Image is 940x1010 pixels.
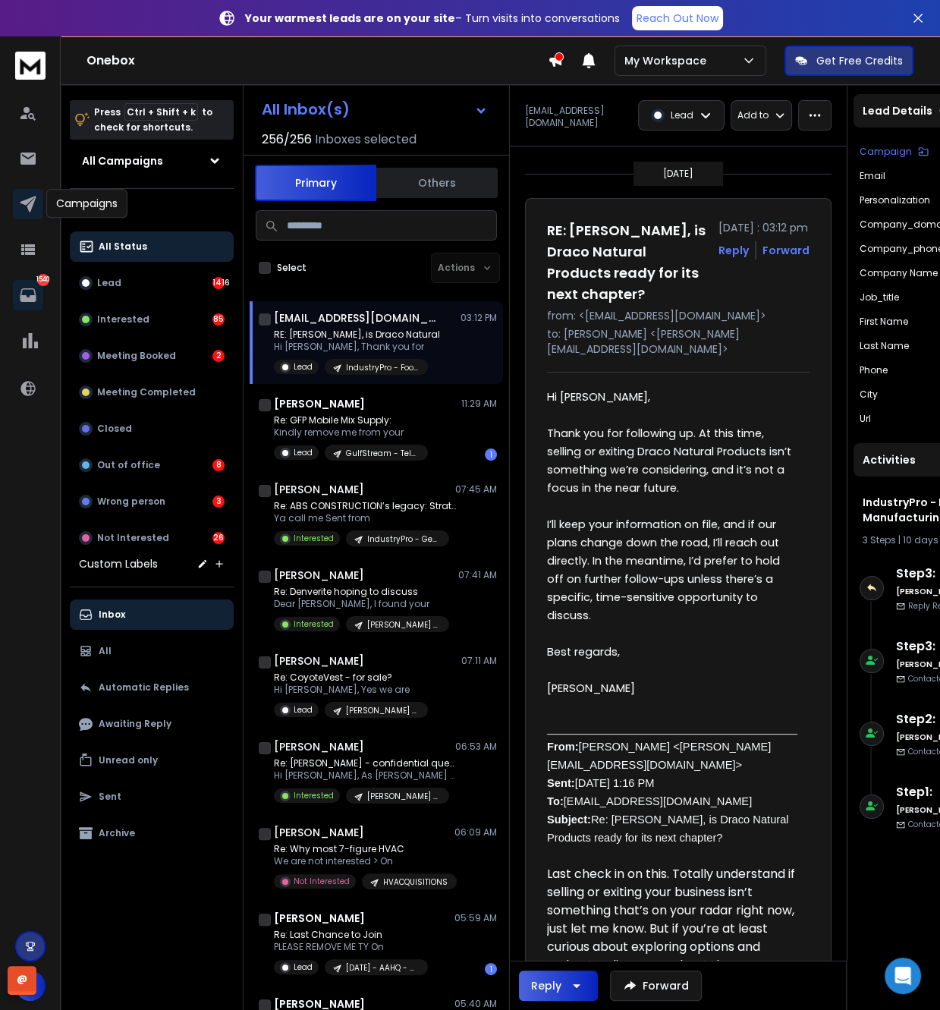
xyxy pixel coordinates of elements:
[376,166,498,200] button: Others
[860,170,885,182] p: Email
[70,377,234,407] button: Meeting Completed
[519,971,598,1001] button: Reply
[70,450,234,480] button: Out of office8
[255,165,376,201] button: Primary
[274,500,456,512] p: Re: ABS CONSTRUCTION’s legacy: Strategic
[294,876,350,887] p: Not Interested
[461,655,497,667] p: 07:11 AM
[718,220,810,235] p: [DATE] : 03:12 pm
[274,825,364,840] h1: [PERSON_NAME]
[97,496,165,508] p: Wrong person
[485,963,497,975] div: 1
[346,448,419,459] p: GulfStream - Telecom (AI-Personalized)
[70,709,234,739] button: Awaiting Reply
[274,341,440,353] p: Hi [PERSON_NAME], Thank you for
[97,532,169,544] p: Not Interested
[70,304,234,335] button: Interested85
[274,684,428,696] p: Hi [PERSON_NAME], Yes we are
[8,966,36,995] div: @
[525,105,629,129] p: [EMAIL_ADDRESS][DOMAIN_NAME]
[82,153,163,168] h1: All Campaigns
[46,189,127,218] div: Campaigns
[70,636,234,666] button: All
[718,243,749,258] button: Reply
[86,52,548,70] h1: Onebox
[212,532,225,544] div: 26
[315,131,417,149] h3: Inboxes selected
[99,827,135,839] p: Archive
[547,741,792,844] span: [PERSON_NAME] <[PERSON_NAME][EMAIL_ADDRESS][DOMAIN_NAME]> [DATE] 1:16 PM [EMAIL_ADDRESS][DOMAIN_N...
[97,386,196,398] p: Meeting Completed
[663,168,693,180] p: [DATE]
[70,818,234,848] button: Archive
[863,533,896,546] span: 3 Steps
[274,653,364,669] h1: [PERSON_NAME]
[346,705,419,716] p: [PERSON_NAME] PPL x 10
[455,741,497,753] p: 06:53 AM
[99,609,125,621] p: Inbox
[547,426,794,496] span: Thank you for following up. At this time, selling or exiting Draco Natural Products isn’t somethi...
[816,53,903,68] p: Get Free Credits
[346,962,419,974] p: [DATE] - AAHQ - Affiliate Outreach - Discord Community Invite Campaign
[762,243,810,258] div: Forward
[294,961,313,973] p: Lead
[458,569,497,581] p: 07:41 AM
[547,220,709,305] h1: RE: [PERSON_NAME], is Draco Natural Products ready for its next chapter?
[94,105,212,135] p: Press to check for shortcuts.
[99,754,158,766] p: Unread only
[547,865,797,993] p: Last check in on this. Totally understand if selling or exiting your business isn’t something tha...
[860,364,888,376] p: Phone
[212,496,225,508] div: 3
[70,745,234,776] button: Unread only
[274,586,449,598] p: Re: Denverite hoping to discuss
[70,782,234,812] button: Sent
[860,267,938,279] p: Company Name
[454,998,497,1010] p: 05:40 AM
[262,102,350,117] h1: All Inbox(s)
[97,350,176,362] p: Meeting Booked
[632,6,723,30] a: Reach Out Now
[294,704,313,716] p: Lead
[547,813,591,826] b: Subject:
[79,556,158,571] h3: Custom Labels
[13,280,43,310] a: 1540
[455,483,497,496] p: 07:45 AM
[212,277,225,289] div: 1416
[885,958,921,994] div: Open Intercom Messenger
[274,568,364,583] h1: [PERSON_NAME]
[274,769,456,782] p: Hi [PERSON_NAME], As [PERSON_NAME] mentioned,
[274,482,364,497] h1: [PERSON_NAME]
[99,791,121,803] p: Sent
[367,791,440,802] p: [PERSON_NAME] Point
[461,312,497,324] p: 03:12 PM
[124,103,198,121] span: Ctrl + Shift + k
[212,350,225,362] div: 2
[547,741,579,753] span: From:
[97,459,160,471] p: Out of office
[212,459,225,471] div: 8
[212,313,225,326] div: 85
[70,268,234,298] button: Lead1416
[485,448,497,461] div: 1
[860,389,878,401] p: city
[294,447,313,458] p: Lead
[860,146,929,158] button: Campaign
[860,194,930,206] p: Personalization
[250,94,500,124] button: All Inbox(s)
[274,929,428,941] p: Re: Last Chance to Join
[262,131,312,149] span: 256 / 256
[454,826,497,839] p: 06:09 AM
[610,971,702,1001] button: Forward
[367,619,440,631] p: [PERSON_NAME] Point
[70,599,234,630] button: Inbox
[70,523,234,553] button: Not Interested26
[547,777,575,789] b: Sent:
[70,201,234,222] h3: Filters
[860,413,871,425] p: url
[860,146,912,158] p: Campaign
[245,11,620,26] p: – Turn visits into conversations
[274,310,441,326] h1: [EMAIL_ADDRESS][DOMAIN_NAME]
[547,308,810,323] p: from: <[EMAIL_ADDRESS][DOMAIN_NAME]>
[274,396,365,411] h1: [PERSON_NAME]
